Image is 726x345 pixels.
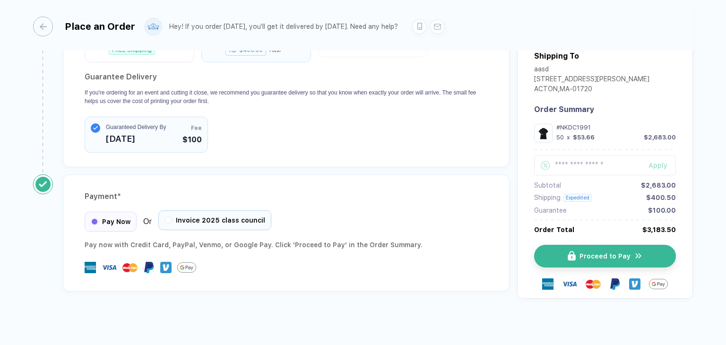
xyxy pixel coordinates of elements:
[169,23,398,31] div: Hey! If you order [DATE], you'll get it delivered by [DATE]. Need any help?
[556,134,564,141] div: 50
[85,189,488,204] div: Payment
[534,194,561,202] div: Shipping
[534,105,676,114] div: Order Summary
[644,134,676,141] div: $2,683.00
[145,18,162,35] img: user profile
[534,226,574,233] div: Order Total
[542,278,553,290] img: express
[629,278,640,290] img: Venmo
[637,155,676,175] button: Apply
[102,260,117,275] img: visa
[122,260,138,275] img: master-card
[85,212,271,232] div: Or
[579,252,631,260] span: Proceed to Pay
[646,194,676,202] div: $400.50
[609,278,621,290] img: Paypal
[534,52,579,60] div: Shipping To
[177,258,196,277] img: Google Pay
[534,245,676,267] button: iconProceed to Payicon
[176,216,265,224] span: Invoice 2025 class council
[649,275,668,293] img: Google Pay
[143,262,155,273] img: Paypal
[158,210,271,230] div: Invoice 2025 class council
[566,134,571,141] div: x
[534,75,649,85] div: [STREET_ADDRESS][PERSON_NAME]
[106,123,166,131] span: Guaranteed Delivery By
[106,131,166,147] span: [DATE]
[534,181,561,189] div: Subtotal
[182,134,202,146] span: $100
[85,88,488,105] p: If you're ordering for an event and cutting it close, we recommend you guarantee delivery so that...
[586,276,601,292] img: master-card
[573,134,595,141] div: $53.66
[85,212,137,232] div: Pay Now
[209,15,303,55] div: 14–16 days ExpeditedEst. Delivery By: [DATE]–[DATE]$400.50Total
[562,276,577,292] img: visa
[648,207,676,214] div: $100.00
[85,69,488,85] h2: Guarantee Delivery
[642,226,676,233] div: $3,183.50
[65,21,135,32] div: Place an Order
[85,262,96,273] img: express
[556,124,676,131] div: #NKDC1991
[534,207,567,214] div: Guarantee
[536,126,550,140] img: e7564de9-0002-452a-81c2-53dc177e0d2c_nt_front_1754999890991.jpg
[641,181,676,189] div: $2,683.00
[160,262,172,273] img: Venmo
[191,124,202,132] span: Fee
[568,251,576,261] img: icon
[534,65,649,75] div: aasd
[534,85,649,95] div: ACTON , MA - 01720
[85,239,488,250] div: Pay now with Credit Card, PayPal , Venmo , or Google Pay. Click 'Proceed to Pay' in the Order Sum...
[563,194,592,202] div: Expedited
[634,252,643,261] img: icon
[85,117,208,153] button: Guaranteed Delivery By[DATE]Fee$100
[648,162,676,169] div: Apply
[102,218,130,225] span: Pay Now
